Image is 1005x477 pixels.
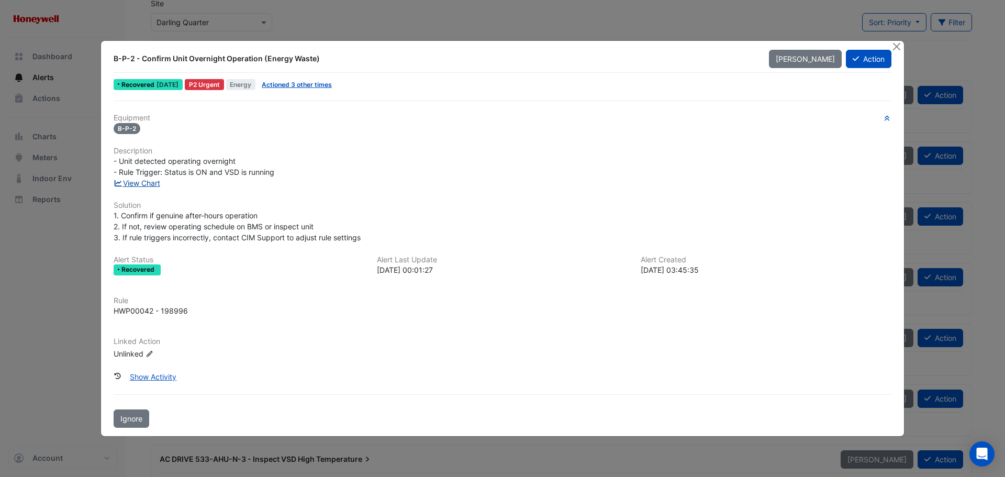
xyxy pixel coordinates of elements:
[969,441,995,467] div: Open Intercom Messenger
[114,305,188,316] div: HWP00042 - 198996
[121,82,157,88] span: Recovered
[114,409,149,428] button: Ignore
[114,114,891,123] h6: Equipment
[114,201,891,210] h6: Solution
[226,79,256,90] span: Energy
[776,54,835,63] span: [PERSON_NAME]
[769,50,842,68] button: [PERSON_NAME]
[114,348,239,359] div: Unlinked
[114,337,891,346] h6: Linked Action
[641,256,891,264] h6: Alert Created
[146,350,153,358] fa-icon: Edit Linked Action
[185,79,224,90] div: P2 Urgent
[114,296,891,305] h6: Rule
[377,264,628,275] div: [DATE] 00:01:27
[114,211,361,242] span: 1. Confirm if genuine after-hours operation 2. If not, review operating schedule on BMS or inspec...
[114,157,274,176] span: - Unit detected operating overnight - Rule Trigger: Status is ON and VSD is running
[114,179,160,187] a: View Chart
[121,267,157,273] span: Recovered
[846,50,891,68] button: Action
[114,256,364,264] h6: Alert Status
[641,264,891,275] div: [DATE] 03:45:35
[377,256,628,264] h6: Alert Last Update
[114,53,756,64] div: B-P-2 - Confirm Unit Overnight Operation (Energy Waste)
[114,123,140,134] span: B-P-2
[123,368,183,386] button: Show Activity
[891,41,902,52] button: Close
[262,81,332,88] a: Actioned 3 other times
[120,414,142,423] span: Ignore
[157,81,178,88] span: Tue 02-Sep-2025 00:01 AEST
[114,147,891,156] h6: Description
